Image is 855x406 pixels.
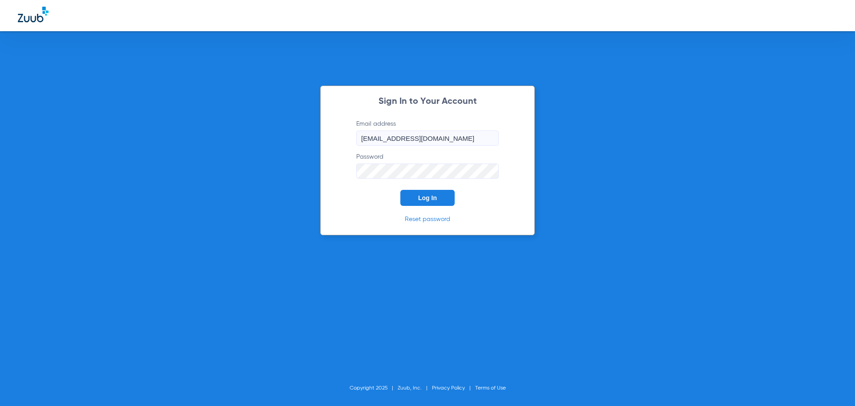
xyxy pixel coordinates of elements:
[400,190,455,206] button: Log In
[350,384,398,393] li: Copyright 2025
[356,152,499,179] label: Password
[432,385,465,391] a: Privacy Policy
[356,131,499,146] input: Email address
[405,216,450,222] a: Reset password
[343,97,512,106] h2: Sign In to Your Account
[418,194,437,201] span: Log In
[18,7,49,22] img: Zuub Logo
[356,164,499,179] input: Password
[356,119,499,146] label: Email address
[398,384,432,393] li: Zuub, Inc.
[475,385,506,391] a: Terms of Use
